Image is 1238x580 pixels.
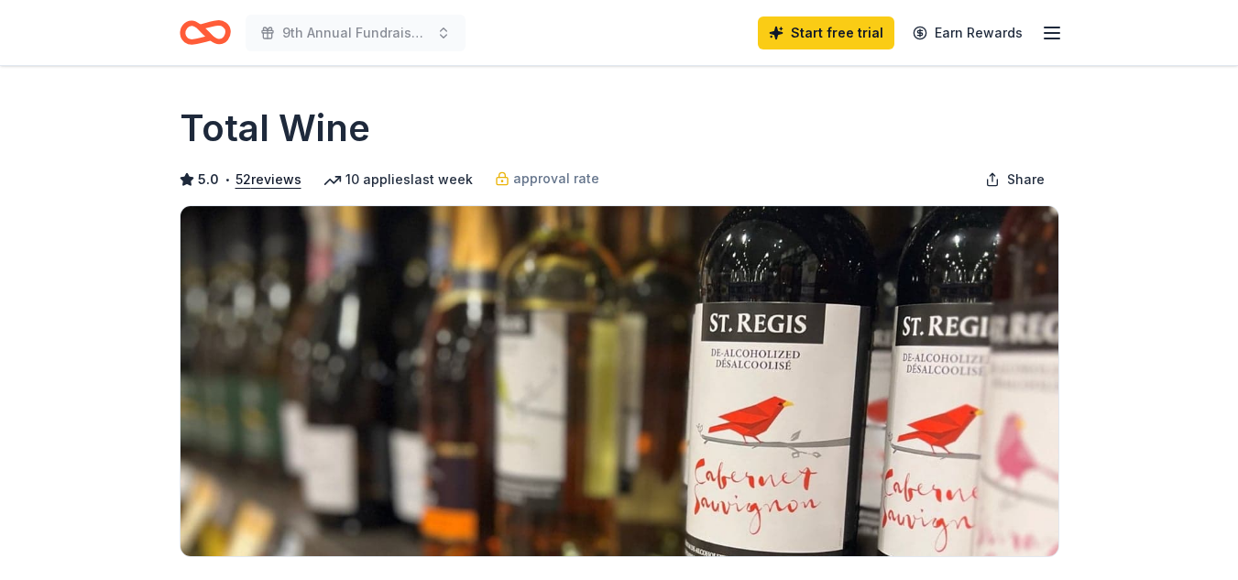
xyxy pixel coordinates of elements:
span: Share [1007,169,1045,191]
a: Earn Rewards [902,16,1034,49]
a: Start free trial [758,16,894,49]
button: Share [970,161,1059,198]
button: 52reviews [236,169,301,191]
h1: Total Wine [180,103,370,154]
span: 9th Annual Fundraiser & Benevolence Event [282,22,429,44]
div: 10 applies last week [323,169,473,191]
a: Home [180,11,231,54]
span: approval rate [513,168,599,190]
button: 9th Annual Fundraiser & Benevolence Event [246,15,466,51]
span: • [224,172,230,187]
a: approval rate [495,168,599,190]
img: Image for Total Wine [181,206,1058,556]
span: 5.0 [198,169,219,191]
